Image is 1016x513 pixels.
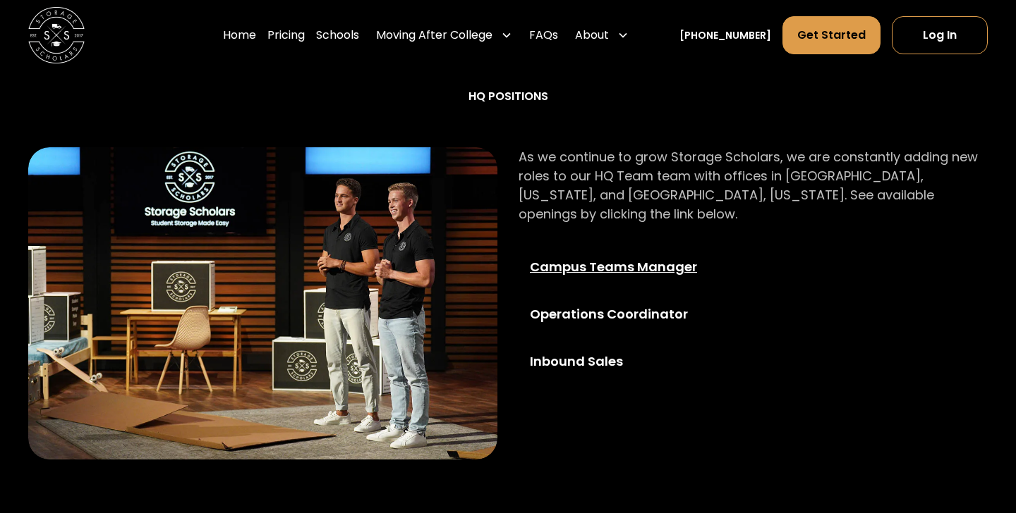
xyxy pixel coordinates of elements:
[28,7,85,63] img: Storage Scholars main logo
[782,16,881,54] a: Get Started
[530,352,733,371] div: Inbound Sales
[530,257,733,276] div: Campus Teams Manager
[316,16,359,55] a: Schools
[519,147,988,223] p: As we continue to grow Storage Scholars, we are constantly adding new roles to our HQ Team team w...
[575,27,609,44] div: About
[569,16,634,55] div: About
[267,16,305,55] a: Pricing
[28,88,988,105] div: HQ Positions
[519,246,744,288] a: Campus Teams Manager
[223,16,256,55] a: Home
[519,293,744,335] a: Operations Coordinator
[529,16,558,55] a: FAQs
[679,28,771,43] a: [PHONE_NUMBER]
[519,340,744,382] a: Inbound Sales
[892,16,988,54] a: Log In
[370,16,518,55] div: Moving After College
[530,304,733,323] div: Operations Coordinator
[376,27,492,44] div: Moving After College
